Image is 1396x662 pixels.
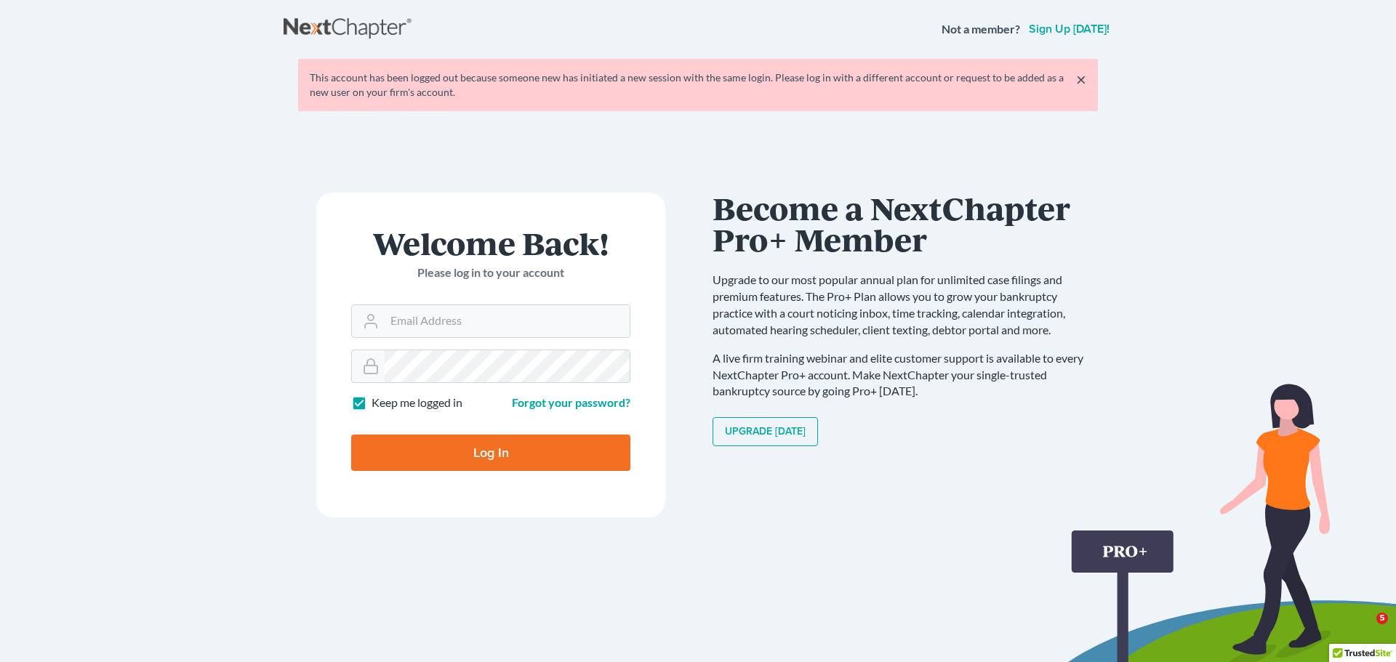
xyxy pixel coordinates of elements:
[1347,613,1381,647] iframe: Intercom live chat
[351,227,630,259] h1: Welcome Back!
[713,272,1098,338] p: Upgrade to our most popular annual plan for unlimited case filings and premium features. The Pro+...
[1026,23,1112,35] a: Sign up [DATE]!
[310,70,1086,100] div: This account has been logged out because someone new has initiated a new session with the same lo...
[351,265,630,281] p: Please log in to your account
[713,417,818,446] a: Upgrade [DATE]
[512,395,630,409] a: Forgot your password?
[713,193,1098,254] h1: Become a NextChapter Pro+ Member
[713,350,1098,400] p: A live firm training webinar and elite customer support is available to every NextChapter Pro+ ac...
[351,435,630,471] input: Log In
[385,305,630,337] input: Email Address
[1376,613,1388,624] span: 5
[1076,70,1086,88] a: ×
[372,395,462,411] label: Keep me logged in
[942,21,1020,38] strong: Not a member?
